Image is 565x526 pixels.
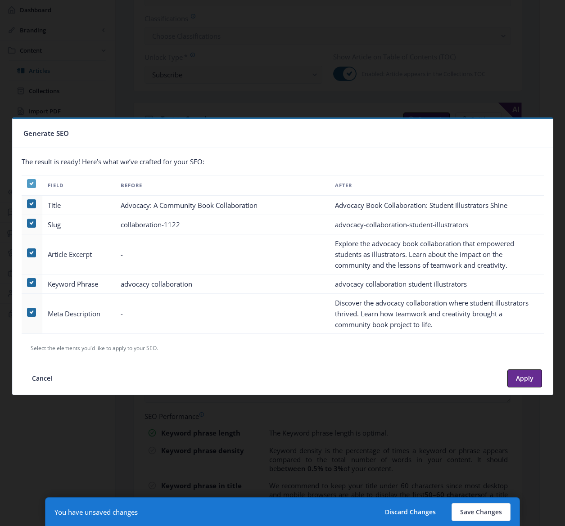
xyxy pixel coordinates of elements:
th: Field [42,175,115,196]
td: collaboration-1122 [115,215,330,234]
td: Discover the advocacy collaboration where student illustrators thrived. Learn how teamwork and cr... [330,294,544,334]
td: advocacy collaboration [115,274,330,294]
th: After [330,175,544,196]
td: Keyword Phrase [42,274,115,294]
td: Title [42,196,115,215]
td: Meta Description [42,294,115,334]
button: Discard Changes [376,503,444,521]
button: Save Changes [452,503,511,521]
td: Advocacy: A Community Book Collaboration [115,196,330,215]
td: Explore the advocacy book collaboration that empowered students as illustrators. Learn about the ... [330,234,544,274]
td: Slug [42,215,115,234]
td: advocacy-collaboration-student-illustrators [330,215,544,234]
button: Apply [507,369,542,387]
td: Advocacy Book Collaboration: Student Illustrators Shine [330,196,544,215]
td: - [115,294,330,334]
td: - [115,234,330,274]
span: Generate SEO [23,126,69,140]
button: Cancel [23,369,61,387]
div: You have unsaved changes [54,508,138,517]
span: Select the elements you'd like to apply to your SEO. [31,344,158,352]
span: The result is ready! Here’s what we’ve crafted for your SEO: [22,157,204,166]
td: advocacy collaboration student illustrators [330,274,544,294]
td: Article Excerpt [42,234,115,274]
th: Before [115,175,330,196]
